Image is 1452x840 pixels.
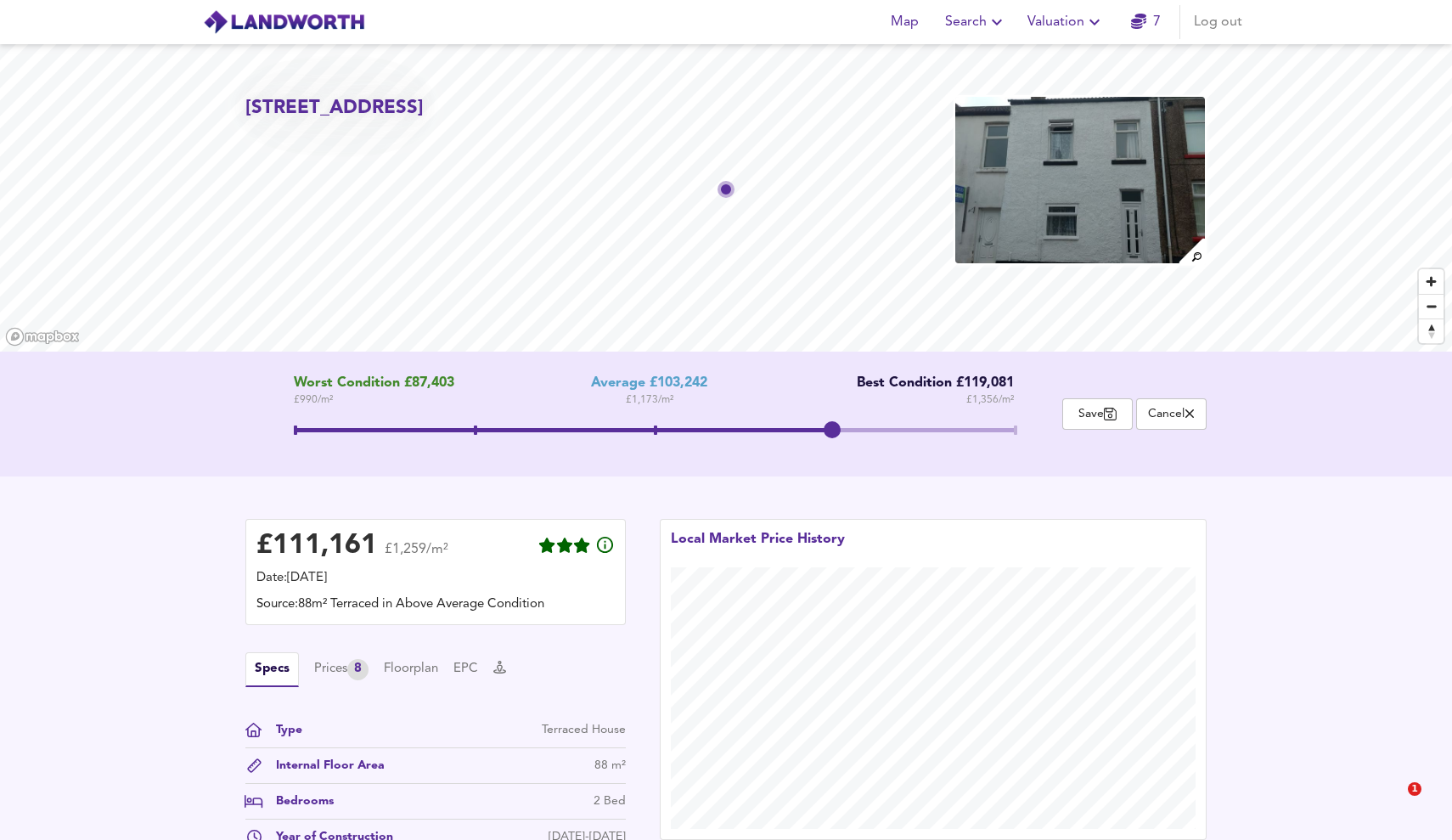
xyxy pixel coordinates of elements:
button: Zoom in [1419,269,1444,294]
span: Cancel [1145,406,1197,422]
span: £1,259/m² [385,543,448,567]
img: search [1177,236,1207,266]
span: Worst Condition £87,403 [294,375,454,392]
img: logo [203,9,365,35]
iframe: Intercom live chat [1373,782,1414,823]
span: Zoom out [1419,295,1444,319]
button: Floorplan [384,660,438,679]
button: Save [1062,398,1133,430]
div: £ 111,161 [256,533,377,559]
span: £ 990 / m² [294,392,454,409]
div: Date: [DATE] [256,569,615,588]
div: Best Condition £119,081 [844,375,1014,392]
span: Log out [1194,10,1242,34]
button: 7 [1118,5,1173,39]
div: 88 m² [594,757,626,775]
span: Save [1072,406,1123,422]
span: Valuation [1027,10,1105,34]
div: Local Market Price History [671,530,845,567]
span: Reset bearing to north [1419,319,1444,343]
span: £ 1,356 / m² [966,392,1014,409]
span: 1 [1408,782,1421,796]
a: 7 [1131,10,1161,34]
span: £ 1,173 / m² [626,392,673,409]
div: Internal Floor Area [262,757,385,775]
button: Log out [1187,5,1249,39]
div: Terraced House [542,721,626,739]
div: Source: 88m² Terraced in Above Average Condition [256,595,615,614]
button: Valuation [1021,5,1112,39]
a: Mapbox homepage [5,327,80,347]
button: Specs [245,652,299,687]
h2: [STREET_ADDRESS] [245,95,424,121]
div: Bedrooms [262,792,334,810]
span: Map [884,10,925,34]
button: Map [877,5,931,39]
div: Type [262,721,302,739]
button: Reset bearing to north [1419,319,1444,343]
button: Prices8 [314,659,369,680]
img: property [954,95,1207,265]
button: Zoom out [1419,294,1444,319]
span: Search [945,10,1007,34]
div: 8 [347,659,369,680]
div: 2 Bed [594,792,626,810]
button: EPC [453,660,478,679]
div: Average £103,242 [591,375,707,392]
button: Cancel [1136,398,1207,430]
button: Search [938,5,1014,39]
div: Prices [314,659,369,680]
